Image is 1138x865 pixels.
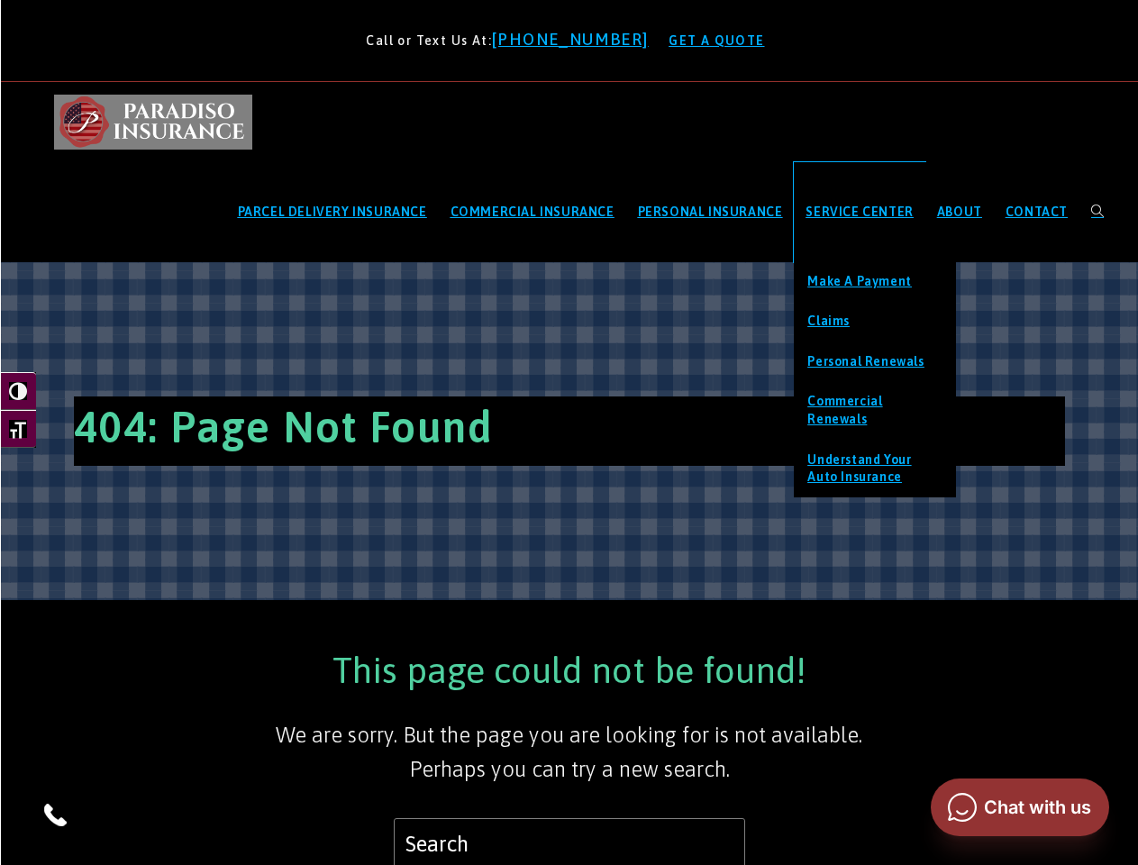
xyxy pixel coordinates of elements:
span: Commercial Renewals [807,394,882,426]
h1: 404: Page Not Found [74,396,1065,466]
a: CONTACT [994,162,1079,262]
img: Paradiso Insurance [54,95,252,149]
span: ABOUT [937,205,982,219]
span: CONTACT [1006,205,1068,219]
a: SERVICE CENTER [794,162,924,262]
p: We are sorry. But the page you are looking for is not available. Perhaps you can try a new search. [74,718,1065,788]
a: GET A QUOTE [661,26,771,55]
span: PARCEL DELIVERY INSURANCE [238,205,427,219]
a: ABOUT [925,162,994,262]
a: Understand Your Auto Insurance [794,441,956,497]
a: PARCEL DELIVERY INSURANCE [226,162,439,262]
span: SERVICE CENTER [806,205,913,219]
span: Make a Payment [807,274,911,288]
a: PERSONAL INSURANCE [626,162,795,262]
span: Call or Text Us At: [366,33,492,48]
h2: This page could not be found! [74,645,1065,696]
span: Personal Renewals [807,354,924,369]
span: PERSONAL INSURANCE [638,205,783,219]
a: [PHONE_NUMBER] [492,30,658,49]
a: Claims [794,302,956,341]
a: Personal Renewals [794,342,956,382]
a: Make a Payment [794,262,956,302]
a: Commercial Renewals [794,382,956,439]
span: COMMERCIAL INSURANCE [451,205,615,219]
span: Claims [807,314,850,328]
span: Understand Your Auto Insurance [807,452,911,485]
img: Phone icon [41,800,69,829]
a: COMMERCIAL INSURANCE [439,162,626,262]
